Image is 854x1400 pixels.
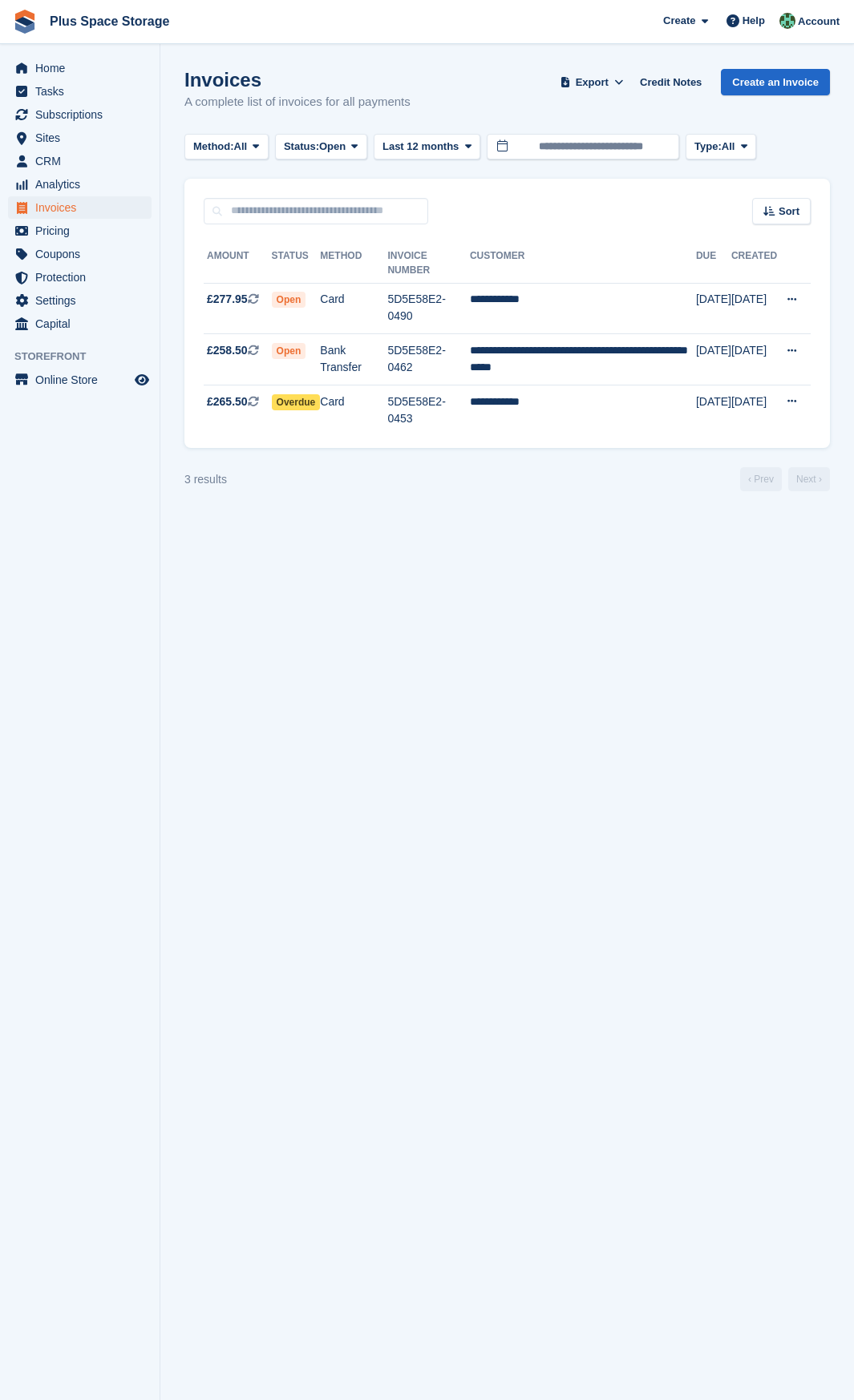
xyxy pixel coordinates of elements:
a: Previous [740,467,782,491]
td: [DATE] [696,283,731,334]
img: Karolis Stasinskas [779,13,795,29]
td: 5D5E58E2-0490 [387,283,470,334]
span: Home [35,57,132,79]
span: Tasks [35,80,132,103]
button: Status: Open [275,134,367,160]
span: Online Store [35,369,132,391]
nav: Page [737,467,833,491]
th: Invoice Number [387,244,470,284]
td: [DATE] [731,334,777,385]
span: Overdue [272,394,321,410]
td: [DATE] [731,385,777,435]
a: Create an Invoice [721,69,830,95]
td: [DATE] [696,334,731,385]
span: Invoices [35,196,132,219]
span: Help [743,13,765,29]
td: Bank Transfer [320,334,387,385]
a: menu [8,127,152,149]
button: Export [557,69,627,95]
p: A complete list of invoices for all payments [184,93,411,111]
span: Type: [694,139,722,155]
span: Settings [35,289,132,312]
span: £258.50 [207,342,248,359]
span: Open [319,139,346,155]
span: Status: [284,139,319,155]
th: Customer [470,244,696,284]
span: Sites [35,127,132,149]
th: Created [731,244,777,284]
span: Coupons [35,243,132,265]
span: CRM [35,150,132,172]
a: Credit Notes [633,69,708,95]
span: Open [272,292,306,308]
td: 5D5E58E2-0453 [387,385,470,435]
span: £277.95 [207,291,248,308]
span: Open [272,343,306,359]
span: Export [576,75,609,91]
button: Type: All [686,134,756,160]
a: Preview store [132,370,152,389]
td: Card [320,283,387,334]
span: All [722,139,735,155]
a: menu [8,196,152,219]
span: Capital [35,313,132,335]
span: Method: [193,139,234,155]
span: Last 12 months [382,139,459,155]
th: Method [320,244,387,284]
span: Pricing [35,220,132,242]
img: stora-icon-8386f47178a22dfd0bd8f6a31ec36ba5ce8667c1dd55bd0f319d3a0aa187defe.svg [13,10,37,34]
span: £265.50 [207,393,248,410]
th: Status [272,244,321,284]
td: 5D5E58E2-0462 [387,334,470,385]
a: menu [8,369,152,391]
a: menu [8,220,152,242]
a: menu [8,313,152,335]
a: menu [8,80,152,103]
a: menu [8,266,152,288]
span: All [234,139,248,155]
a: Plus Space Storage [43,8,176,34]
span: Sort [779,204,799,220]
a: menu [8,173,152,196]
button: Last 12 months [374,134,480,160]
span: Storefront [14,349,160,365]
a: menu [8,103,152,126]
span: Create [663,13,695,29]
a: Next [788,467,830,491]
th: Amount [204,244,272,284]
td: [DATE] [731,283,777,334]
td: [DATE] [696,385,731,435]
span: Subscriptions [35,103,132,126]
a: menu [8,150,152,172]
td: Card [320,385,387,435]
a: menu [8,289,152,312]
th: Due [696,244,731,284]
button: Method: All [184,134,269,160]
span: Protection [35,266,132,288]
span: Analytics [35,173,132,196]
a: menu [8,57,152,79]
span: Account [798,14,840,30]
a: menu [8,243,152,265]
div: 3 results [184,471,227,488]
h1: Invoices [184,69,411,91]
